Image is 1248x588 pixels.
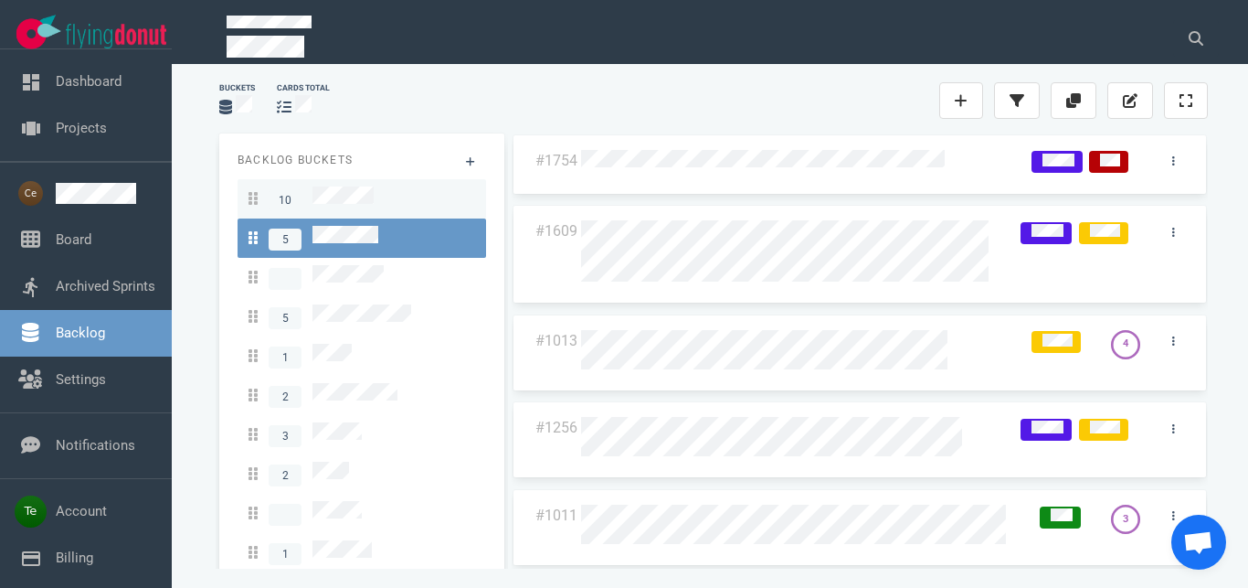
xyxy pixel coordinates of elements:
div: 4 [1123,337,1128,352]
span: 2 [269,386,301,408]
div: 3 [1123,512,1128,528]
a: 10 [238,179,486,219]
a: Archived Sprints [56,278,155,294]
a: Projects [56,120,107,136]
a: Notifications [56,437,135,454]
a: Backlog [56,325,105,341]
span: 10 [269,189,301,211]
a: #1754 [535,152,577,169]
span: 5 [269,307,301,329]
span: 5 [269,229,301,251]
a: Dashboard [56,73,122,90]
a: 5 [238,219,486,258]
a: #1011 [535,507,577,524]
span: 1 [269,347,301,369]
a: #1609 [535,222,577,240]
img: Flying Donut text logo [66,24,166,48]
a: 3 [238,415,486,454]
span: 1 [269,543,301,565]
a: 5 [238,297,486,337]
div: cards total [277,82,330,94]
a: Account [56,503,107,519]
a: Board [56,231,91,248]
a: #1013 [535,332,577,349]
a: Settings [56,371,106,388]
span: 2 [269,465,301,486]
div: Chat abierto [1171,515,1226,570]
a: 1 [238,337,486,376]
a: 2 [238,376,486,415]
a: 2 [238,454,486,494]
a: 1 [238,533,486,572]
p: Backlog Buckets [238,152,486,168]
span: 3 [269,425,301,447]
a: Billing [56,550,93,566]
div: Buckets [219,82,255,94]
a: #1256 [535,419,577,436]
